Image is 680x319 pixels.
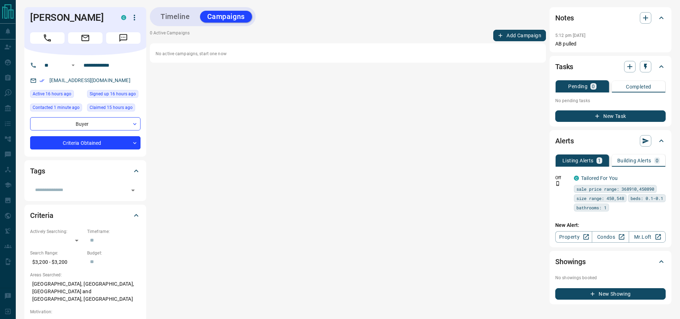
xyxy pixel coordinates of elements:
div: Sun Sep 14 2025 [87,90,141,100]
p: Off [555,175,570,181]
div: Tags [30,162,141,180]
h2: Showings [555,256,586,267]
a: Condos [592,231,629,243]
div: condos.ca [121,15,126,20]
p: No active campaigns, start one now [156,51,540,57]
div: Alerts [555,132,666,149]
p: Building Alerts [617,158,651,163]
span: size range: 450,548 [576,195,624,202]
div: Mon Sep 15 2025 [30,104,84,114]
p: Motivation: [30,309,141,315]
a: Mr.Loft [629,231,666,243]
div: Notes [555,9,666,27]
p: 0 Active Campaigns [150,30,190,41]
button: Open [69,61,77,70]
p: Search Range: [30,250,84,256]
a: Tailored For You [581,175,618,181]
p: 0 [592,84,595,89]
p: Actively Searching: [30,228,84,235]
h2: Criteria [30,210,53,221]
span: sale price range: 368910,450890 [576,185,654,192]
p: 0 [656,158,658,163]
span: Call [30,32,65,44]
p: 5:12 pm [DATE] [555,33,586,38]
span: bathrooms: 1 [576,204,607,211]
p: Completed [626,84,651,89]
div: Sun Sep 14 2025 [87,104,141,114]
div: Criteria [30,207,141,224]
span: Claimed 15 hours ago [90,104,133,111]
div: Criteria Obtained [30,136,141,149]
span: Contacted 1 minute ago [33,104,80,111]
span: Signed up 16 hours ago [90,90,136,97]
p: $3,200 - $3,200 [30,256,84,268]
p: Timeframe: [87,228,141,235]
svg: Email Verified [39,78,44,83]
h2: Notes [555,12,574,24]
button: New Showing [555,288,666,300]
div: Sun Sep 14 2025 [30,90,84,100]
button: Timeline [153,11,197,23]
h1: [PERSON_NAME] [30,12,110,23]
svg: Push Notification Only [555,181,560,186]
p: 1 [598,158,601,163]
span: beds: 0.1-0.1 [631,195,663,202]
div: Tasks [555,58,666,75]
p: Pending [568,84,588,89]
p: Areas Searched: [30,272,141,278]
span: Active 16 hours ago [33,90,71,97]
div: Showings [555,253,666,270]
span: Message [106,32,141,44]
button: Campaigns [200,11,252,23]
p: New Alert: [555,222,666,229]
h2: Tags [30,165,45,177]
span: Email [68,32,103,44]
button: Open [128,185,138,195]
div: Buyer [30,117,141,130]
p: No pending tasks [555,95,666,106]
div: condos.ca [574,176,579,181]
p: [GEOGRAPHIC_DATA], [GEOGRAPHIC_DATA], [GEOGRAPHIC_DATA] and [GEOGRAPHIC_DATA], [GEOGRAPHIC_DATA] [30,278,141,305]
h2: Tasks [555,61,573,72]
a: [EMAIL_ADDRESS][DOMAIN_NAME] [49,77,130,83]
p: Budget: [87,250,141,256]
p: Listing Alerts [562,158,594,163]
p: AB pulled [555,40,666,48]
button: New Task [555,110,666,122]
p: No showings booked [555,275,666,281]
a: Property [555,231,592,243]
button: Add Campaign [493,30,546,41]
h2: Alerts [555,135,574,147]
